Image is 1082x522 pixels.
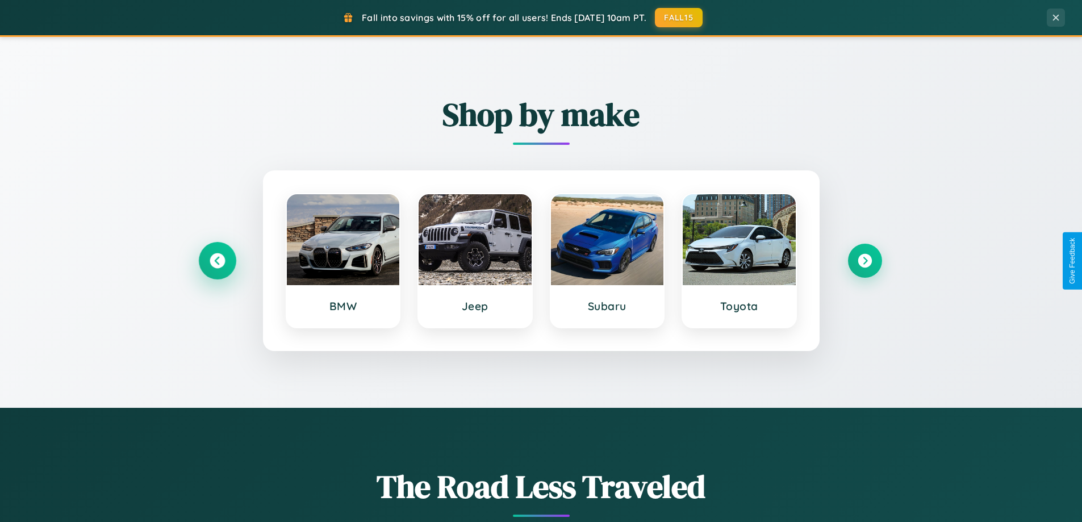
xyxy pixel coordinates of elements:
button: FALL15 [655,8,703,27]
h3: Toyota [694,299,784,313]
div: Give Feedback [1068,238,1076,284]
h1: The Road Less Traveled [200,465,882,508]
h2: Shop by make [200,93,882,136]
h3: BMW [298,299,388,313]
h3: Subaru [562,299,653,313]
span: Fall into savings with 15% off for all users! Ends [DATE] 10am PT. [362,12,646,23]
h3: Jeep [430,299,520,313]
